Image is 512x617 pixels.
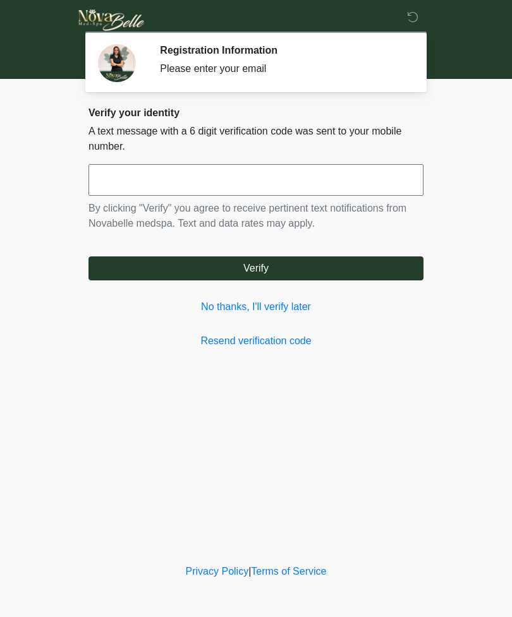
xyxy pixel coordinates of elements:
a: Privacy Policy [186,566,249,577]
button: Verify [88,256,424,280]
a: Resend verification code [88,333,424,349]
a: | [248,566,251,577]
img: Agent Avatar [98,44,136,82]
h2: Registration Information [160,44,405,56]
h2: Verify your identity [88,107,424,119]
a: Terms of Service [251,566,326,577]
div: Please enter your email [160,61,405,76]
p: By clicking "Verify" you agree to receive pertinent text notifications from Novabelle medspa. Tex... [88,201,424,231]
a: No thanks, I'll verify later [88,299,424,314]
img: Novabelle medspa Logo [76,9,147,31]
p: A text message with a 6 digit verification code was sent to your mobile number. [88,124,424,154]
